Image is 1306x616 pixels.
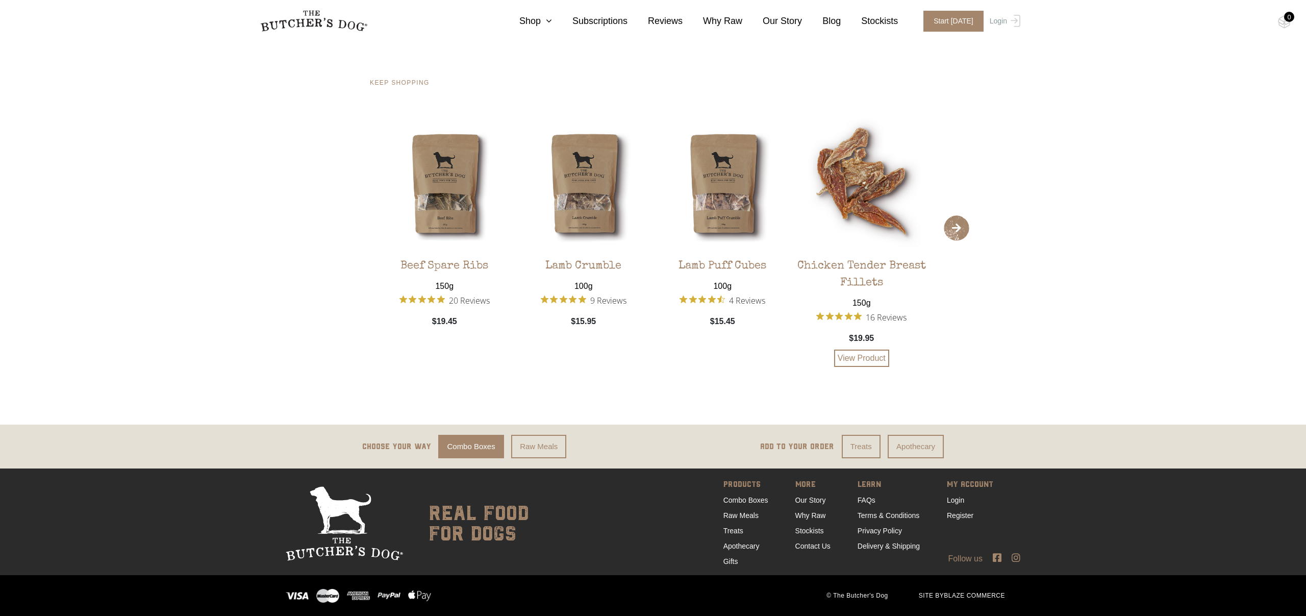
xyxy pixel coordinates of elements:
[795,116,929,251] img: TBD_Treats_Chicken-Breast-Thins.png
[552,14,627,28] a: Subscriptions
[430,275,459,292] span: 150g
[858,527,902,535] a: Privacy Policy
[571,315,596,328] span: $15.95
[923,11,984,32] span: Start [DATE]
[913,11,987,32] a: Start [DATE]
[541,292,626,308] button: Rated 4.9 out of 5 stars from 9 reviews. Jump to reviews.
[438,435,504,459] a: Combo Boxes
[337,215,362,241] span: Previous
[795,478,831,492] span: MORE
[888,435,944,459] a: Apothecary
[795,251,929,292] div: Chicken Tender Breast Fillets
[858,511,919,520] a: Terms & Conditions
[449,292,490,308] span: 20 Reviews
[729,292,765,308] span: 4 Reviews
[811,591,903,600] span: © The Butcher's Dog
[742,14,802,28] a: Our Story
[944,215,969,241] span: Next
[866,309,907,325] span: 16 Reviews
[517,116,651,251] img: TBD_Lamb-Crumble_Treat_480px.png
[760,440,834,453] p: ADD TO YOUR ORDER
[795,511,826,520] a: Why Raw
[834,350,889,367] a: View Product
[987,11,1020,32] a: Login
[795,527,824,535] a: Stockists
[903,591,1020,600] span: SITE BY
[723,496,768,504] a: Combo Boxes
[370,80,936,86] h4: KEEP SHOPPING
[1284,12,1294,22] div: 0
[708,275,737,292] span: 100g
[710,315,735,328] span: $15.45
[802,14,841,28] a: Blog
[679,251,766,275] div: Lamb Puff Cubes
[545,251,621,275] div: Lamb Crumble
[378,116,512,251] img: TBD_Beef-Ribs_Treat_480px.png
[858,496,875,504] a: FAQs
[944,592,1005,599] a: BLAZE COMMERCE
[795,542,831,550] a: Contact Us
[627,14,683,28] a: Reviews
[947,478,993,492] span: MY ACCOUNT
[858,542,920,550] a: Delivery & Shipping
[816,309,907,325] button: Rated 4.9 out of 5 stars from 16 reviews. Jump to reviews.
[656,116,790,251] img: TBD_Lamb-Puff-Crumble_Treat_480px.png
[569,275,598,292] span: 100g
[723,527,743,535] a: Treats
[847,292,876,309] span: 150g
[723,478,768,492] span: PRODUCTS
[858,478,920,492] span: LEARN
[399,292,490,308] button: Rated 4.9 out of 5 stars from 20 reviews. Jump to reviews.
[400,251,488,275] div: Beef Spare Ribs
[723,557,738,565] a: Gifts
[1278,15,1291,29] img: TBD_Cart-Empty.png
[683,14,742,28] a: Why Raw
[499,14,552,28] a: Shop
[723,542,760,550] a: Apothecary
[947,511,973,520] a: Register
[841,14,898,28] a: Stockists
[432,315,457,328] span: $19.45
[590,292,626,308] span: 9 Reviews
[947,496,964,504] a: Login
[842,435,881,459] a: Treats
[511,435,566,459] a: Raw Meals
[795,496,826,504] a: Our Story
[418,486,529,561] div: real food for dogs
[680,292,765,308] button: Rated 4.5 out of 5 stars from 4 reviews. Jump to reviews.
[362,440,431,453] p: Choose your way
[723,511,759,520] a: Raw Meals
[849,332,874,344] span: $19.95
[245,553,1061,565] div: Follow us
